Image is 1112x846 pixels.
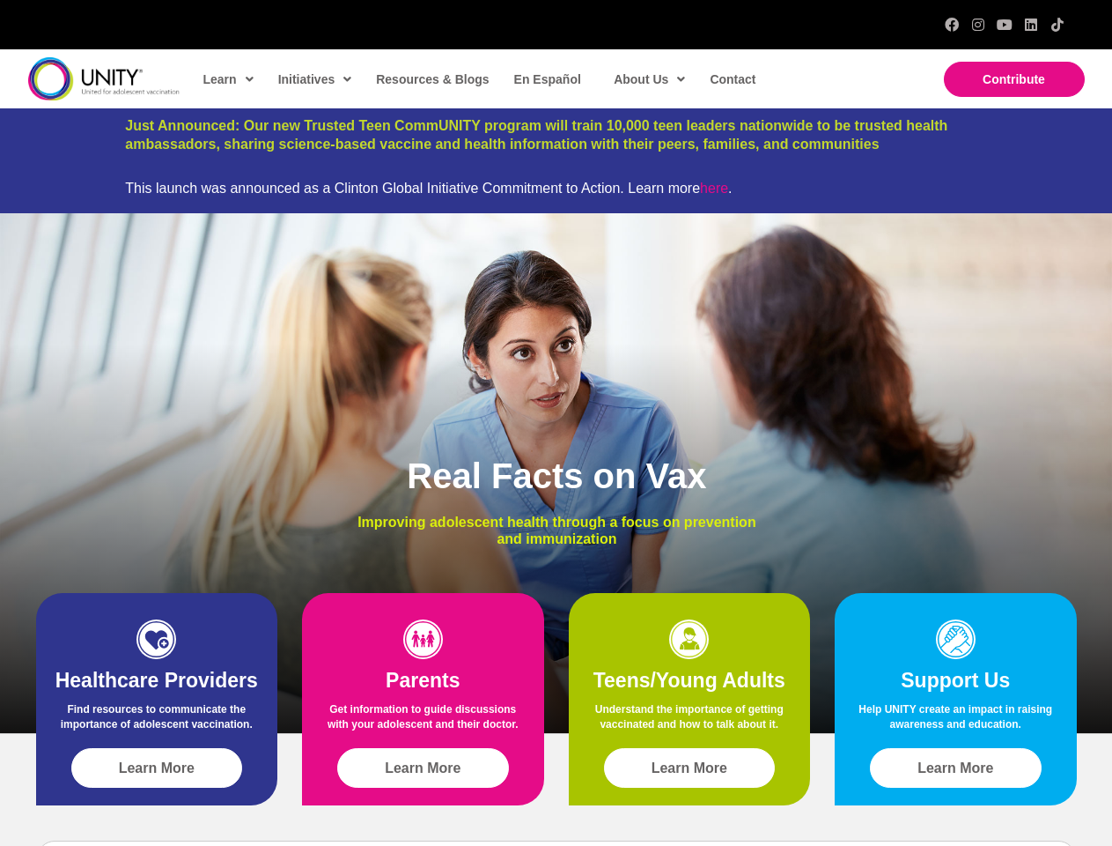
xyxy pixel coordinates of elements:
[403,620,443,659] img: icon-parents-1
[136,620,176,659] img: icon-HCP-1
[125,180,986,197] div: This launch was announced as a Clinton Global Initiative Commitment to Action. Learn more .
[203,66,254,93] span: Learn
[669,620,709,659] img: icon-teens-1
[944,62,1085,97] a: Contribute
[971,18,985,32] a: Instagram
[983,72,1045,86] span: Contribute
[514,72,581,86] span: En Español
[852,668,1059,694] h2: Support Us
[505,59,588,100] a: En Español
[605,59,692,100] a: About Us
[71,748,243,788] a: Learn More
[604,748,776,788] a: Learn More
[337,748,509,788] a: Learn More
[710,72,755,86] span: Contact
[917,761,993,776] span: Learn More
[367,59,496,100] a: Resources & Blogs
[652,761,727,776] span: Learn More
[385,761,460,776] span: Learn More
[344,514,770,547] p: Improving adolescent health through a focus on prevention and immunization
[376,72,489,86] span: Resources & Blogs
[701,59,762,100] a: Contact
[586,702,793,741] p: Understand the importance of getting vaccinated and how to talk about it.
[125,118,947,152] a: Just Announced: Our new Trusted Teen CommUNITY program will train 10,000 teen leaders nationwide ...
[320,668,527,694] h2: Parents
[119,761,195,776] span: Learn More
[614,66,685,93] span: About Us
[407,456,706,495] span: Real Facts on Vax
[852,702,1059,741] p: Help UNITY create an impact in raising awareness and education.
[586,668,793,694] h2: Teens/Young Adults
[1050,18,1064,32] a: TikTok
[1024,18,1038,32] a: LinkedIn
[945,18,959,32] a: Facebook
[54,702,261,741] p: Find resources to communicate the importance of adolescent vaccination.
[54,668,261,694] h2: Healthcare Providers
[936,620,976,659] img: icon-support-1
[870,748,1042,788] a: Learn More
[28,57,180,100] img: unity-logo-dark
[320,702,527,741] p: Get information to guide discussions with your adolescent and their doctor.
[998,18,1012,32] a: YouTube
[278,66,352,93] span: Initiatives
[700,181,728,196] a: here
